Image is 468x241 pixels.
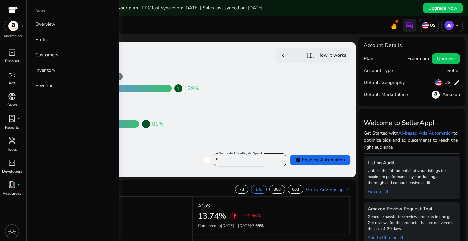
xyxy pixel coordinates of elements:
[8,80,16,86] p: Ads
[219,151,262,156] mat-label: Suggested Monthly Ad Spend
[143,121,149,127] span: arrow_upward
[142,5,262,11] span: PPC last synced on: [DATE] | Sales last synced on: [DATE]
[184,84,199,92] span: 129%
[242,214,261,218] p: +79.66%
[437,55,455,62] span: Upgrade
[364,80,405,86] h5: Default Geography
[8,181,16,189] span: book_4
[35,82,53,89] p: Revenue
[423,3,463,13] button: Upgrade Now
[398,130,453,136] a: AI-based Ads Automation
[176,86,181,91] span: arrow_upward
[306,186,350,193] a: Go To Advertisingarrow_outward
[368,214,456,232] p: Generate hassle-free review requests in one go. Get reviews for the products that are delivered i...
[364,119,460,127] h3: Welcome to SellerApp!
[295,157,301,163] span: verified
[5,124,19,130] p: Reports
[35,36,50,43] p: Profits
[384,189,389,194] span: arrow_outward
[198,223,344,229] p: Compared to :
[290,155,350,165] button: verifiedEnabled Automation
[198,202,210,209] p: ACoS
[435,79,442,86] img: us.svg
[2,168,22,174] p: Developers
[8,48,16,56] span: inventory_2
[368,186,394,195] a: Explorearrow_outward
[364,68,393,74] h5: Account Type
[255,187,262,192] p: 14d
[407,56,429,62] h5: Freemium
[7,146,17,152] p: Tools
[3,190,21,196] p: Resources
[364,130,460,151] p: Get Started with to optimize bids and ad placements to reach the right audience
[368,160,456,166] h5: Listing Audit
[399,235,404,240] span: arrow_outward
[442,92,460,98] h5: Amazon
[432,53,460,64] button: Upgrade
[428,5,457,12] span: Upgrade Now
[35,21,55,28] p: Overview
[364,56,373,62] h5: Plan
[274,187,281,192] p: 30d
[152,120,164,128] span: 81%
[432,91,440,99] img: amazon.svg
[221,223,251,228] span: [DATE] - [DATE]
[203,156,211,164] span: info
[307,51,315,59] span: import_contacts
[364,92,408,98] h5: Default Marketplace
[35,8,45,14] p: Sales
[454,23,460,28] span: keyboard_arrow_down
[17,183,20,186] span: fiber_manual_record
[8,137,16,145] span: handyman
[216,157,218,163] span: $
[252,223,264,228] span: 7.65%
[44,5,262,11] h5: Data syncs run less frequently on your plan -
[4,21,22,31] img: amazon.svg
[4,34,23,39] p: Marketplace
[368,232,409,241] a: Add To Chrome
[8,92,16,100] span: donut_small
[453,79,460,86] span: edit
[444,80,451,86] h5: US
[198,211,226,221] h2: 13.74%
[447,68,460,74] h5: Seller
[422,22,429,29] img: us.svg
[8,227,16,235] span: light_mode
[8,70,16,78] span: campaign
[8,159,16,167] span: code_blocks
[5,58,19,64] p: Product
[35,51,58,58] p: Customers
[279,51,287,59] span: chevron_left
[239,187,244,192] p: 7d
[231,213,237,219] span: arrow_upward
[17,117,20,120] span: fiber_manual_record
[368,206,456,212] h5: Amazon Review Request Tool
[8,114,16,123] span: lab_profile
[7,102,17,108] p: Sales
[444,21,454,30] p: BB
[345,187,350,192] span: arrow_outward
[35,67,55,74] p: Inventory
[292,187,299,192] p: 60d
[364,42,460,49] h4: Account Details
[368,168,456,186] p: Unlock the full potential of your listings for maximum performance by conducting a thorough and c...
[429,23,436,28] p: US
[317,53,346,58] h5: How it works
[295,156,345,163] span: Enabled Automation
